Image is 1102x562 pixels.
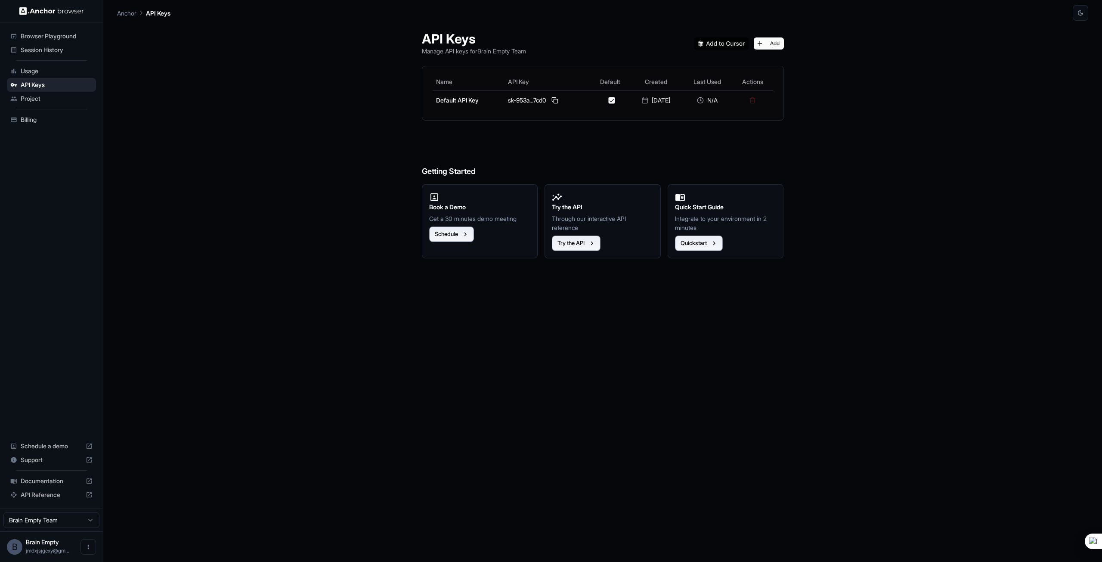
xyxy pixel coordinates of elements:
h2: Book a Demo [429,202,531,212]
div: Session History [7,43,96,57]
button: Schedule [429,227,474,242]
div: Browser Playground [7,29,96,43]
img: Add anchorbrowser MCP server to Cursor [694,37,749,50]
div: [DATE] [633,96,678,105]
div: sk-953a...7cd0 [508,95,587,106]
div: Documentation [7,474,96,488]
span: Documentation [21,477,82,485]
div: B [7,539,22,555]
div: Schedule a demo [7,439,96,453]
img: Anchor Logo [19,7,84,15]
h1: API Keys [422,31,526,47]
span: Browser Playground [21,32,93,40]
button: Add [754,37,784,50]
span: API Reference [21,491,82,499]
button: Try the API [552,236,601,251]
div: Usage [7,64,96,78]
span: Project [21,94,93,103]
h2: Quick Start Guide [675,202,777,212]
div: Billing [7,113,96,127]
th: API Key [505,73,591,90]
span: Session History [21,46,93,54]
p: Through our interactive API reference [552,214,653,232]
th: Name [433,73,505,90]
h6: Getting Started [422,131,784,178]
span: Schedule a demo [21,442,82,450]
p: Get a 30 minutes demo meeting [429,214,531,223]
div: API Keys [7,78,96,92]
div: API Reference [7,488,96,502]
div: Support [7,453,96,467]
span: jmdxjsjgcxy@gmail.com [26,547,69,554]
p: API Keys [146,9,170,18]
th: Actions [732,73,773,90]
div: Project [7,92,96,106]
td: Default API Key [433,90,505,110]
h2: Try the API [552,202,653,212]
div: N/A [685,96,729,105]
th: Last Used [682,73,732,90]
th: Default [591,73,630,90]
nav: breadcrumb [117,8,170,18]
button: Quickstart [675,236,723,251]
span: API Keys [21,81,93,89]
span: Billing [21,115,93,124]
span: Support [21,456,82,464]
button: Copy API key [550,95,560,106]
span: Brain Empty [26,538,59,546]
p: Manage API keys for Brain Empty Team [422,47,526,56]
p: Integrate to your environment in 2 minutes [675,214,777,232]
p: Anchor [117,9,136,18]
span: Usage [21,67,93,75]
th: Created [630,73,682,90]
button: Open menu [80,539,96,555]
